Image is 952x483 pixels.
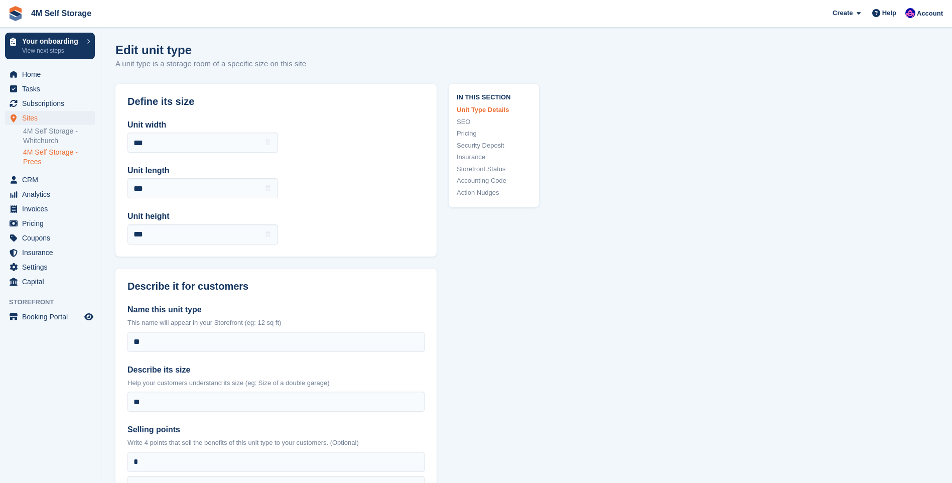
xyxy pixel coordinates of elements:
a: menu [5,82,95,96]
img: Pete Clutton [905,8,915,18]
span: Settings [22,260,82,274]
span: In this section [457,92,531,101]
a: Preview store [83,311,95,323]
p: Your onboarding [22,38,82,45]
label: Unit height [127,210,278,222]
a: menu [5,275,95,289]
p: Write 4 points that sell the benefits of this unit type to your customers. (Optional) [127,438,425,448]
span: Create [833,8,853,18]
span: CRM [22,173,82,187]
a: Accounting Code [457,176,531,186]
h2: Describe it for customers [127,281,425,292]
span: Analytics [22,187,82,201]
a: Storefront Status [457,164,531,174]
label: Name this unit type [127,304,425,316]
a: Pricing [457,129,531,139]
p: A unit type is a storage room of a specific size on this site [115,58,306,70]
a: SEO [457,117,531,127]
a: menu [5,202,95,216]
span: Help [882,8,896,18]
a: Unit Type Details [457,105,531,115]
a: 4M Self Storage [27,5,95,22]
a: menu [5,67,95,81]
a: menu [5,246,95,260]
label: Unit length [127,165,278,177]
h1: Edit unit type [115,43,306,57]
h2: Define its size [127,96,425,107]
a: menu [5,216,95,230]
label: Unit width [127,119,278,131]
label: Selling points [127,424,425,436]
span: Booking Portal [22,310,82,324]
span: Sites [22,111,82,125]
span: Subscriptions [22,96,82,110]
span: Storefront [9,297,100,307]
a: Action Nudges [457,188,531,198]
span: Account [917,9,943,19]
p: View next steps [22,46,82,55]
a: menu [5,231,95,245]
a: 4M Self Storage - Whitchurch [23,127,95,146]
img: stora-icon-8386f47178a22dfd0bd8f6a31ec36ba5ce8667c1dd55bd0f319d3a0aa187defe.svg [8,6,23,21]
a: Security Deposit [457,141,531,151]
a: menu [5,173,95,187]
a: menu [5,187,95,201]
span: Coupons [22,231,82,245]
span: Home [22,67,82,81]
span: Invoices [22,202,82,216]
span: Insurance [22,246,82,260]
span: Pricing [22,216,82,230]
a: menu [5,111,95,125]
a: menu [5,96,95,110]
label: Describe its size [127,364,425,376]
a: Your onboarding View next steps [5,33,95,59]
a: menu [5,310,95,324]
p: Help your customers understand its size (eg: Size of a double garage) [127,378,425,388]
span: Tasks [22,82,82,96]
a: Insurance [457,152,531,162]
a: menu [5,260,95,274]
p: This name will appear in your Storefront (eg: 12 sq ft) [127,318,425,328]
span: Capital [22,275,82,289]
a: 4M Self Storage - Prees [23,148,95,167]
